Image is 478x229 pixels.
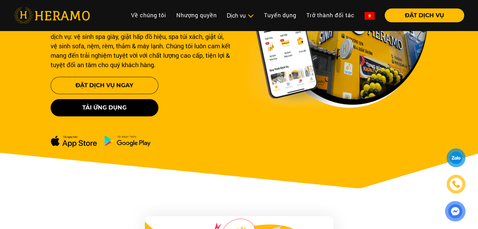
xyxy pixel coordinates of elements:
[51,99,158,116] button: Tải ứng dụng
[171,8,222,22] a: Nhượng quyền
[452,180,460,188] img: phone-icon
[227,11,254,20] div: Dịch vụ
[104,135,151,146] img: ch-dowload
[385,8,464,22] button: ĐẶT DỊCH VỤ
[448,176,464,193] a: phone-icon
[247,13,254,19] img: subToggleIcon
[259,8,301,22] a: Tuyển dụng
[126,8,171,22] a: Về chúng tôi
[51,135,97,147] img: apple-dowload
[14,7,90,24] img: heramo-logo.png
[51,77,158,94] button: Đặt Dịch Vụ Ngay
[301,8,360,22] a: Trở thành đối tác
[365,12,375,20] img: vn-flag.png
[380,13,464,18] a: ĐẶT DỊCH VỤ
